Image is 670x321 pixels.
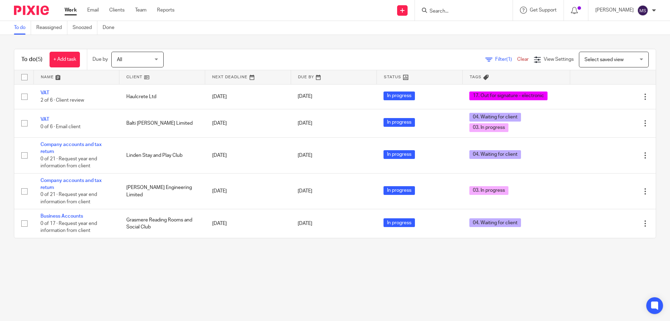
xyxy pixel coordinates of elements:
a: Snoozed [73,21,97,35]
span: (5) [36,57,43,62]
td: Balti [PERSON_NAME] Limited [119,109,205,137]
span: Filter [495,57,517,62]
td: Grasmere Reading Rooms and Social Club [119,209,205,238]
a: Reports [157,7,174,14]
span: 04. Waiting for client [469,150,521,159]
a: Company accounts and tax return [40,178,102,190]
span: 04. Waiting for client [469,113,521,122]
td: [PERSON_NAME] Engineering Limited [119,173,205,209]
input: Search [429,8,492,15]
span: [DATE] [298,189,312,194]
td: [DATE] [205,84,291,109]
span: In progress [384,118,415,127]
a: Email [87,7,99,14]
span: [DATE] [298,153,312,158]
a: Clear [517,57,529,62]
td: [DATE] [205,137,291,173]
a: + Add task [50,52,80,67]
span: In progress [384,150,415,159]
span: 0 of 21 · Request year end information from client [40,192,97,205]
p: Due by [92,56,108,63]
span: 17. Out for signature - electronic [469,92,548,100]
td: [DATE] [205,209,291,238]
span: All [117,57,122,62]
td: [DATE] [205,109,291,137]
span: Select saved view [585,57,624,62]
a: Done [103,21,120,35]
a: Work [65,7,77,14]
a: Team [135,7,147,14]
span: 04. Waiting for client [469,218,521,227]
img: Pixie [14,6,49,15]
span: [DATE] [298,94,312,99]
span: Tags [470,75,482,79]
a: VAT [40,90,49,95]
td: Haulcrete Ltd [119,84,205,109]
span: 0 of 6 · Email client [40,124,81,129]
td: [DATE] [205,173,291,209]
a: Company accounts and tax return [40,142,102,154]
p: [PERSON_NAME] [595,7,634,14]
span: View Settings [544,57,574,62]
span: In progress [384,186,415,195]
a: Clients [109,7,125,14]
span: 2 of 6 · Client review [40,98,84,103]
span: 0 of 21 · Request year end information from client [40,156,97,169]
a: Reassigned [36,21,67,35]
a: Business Accounts [40,214,83,219]
span: In progress [384,92,415,100]
a: To do [14,21,31,35]
span: 03. In progress [469,123,508,132]
h1: To do [21,56,43,63]
span: [DATE] [298,221,312,226]
a: VAT [40,117,49,122]
span: 03. In progress [469,186,508,195]
span: (1) [506,57,512,62]
span: 0 of 17 · Request year end information from client [40,221,97,233]
td: Linden Stay and Play Club [119,137,205,173]
span: [DATE] [298,121,312,126]
span: Get Support [530,8,557,13]
img: svg%3E [637,5,648,16]
span: In progress [384,218,415,227]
